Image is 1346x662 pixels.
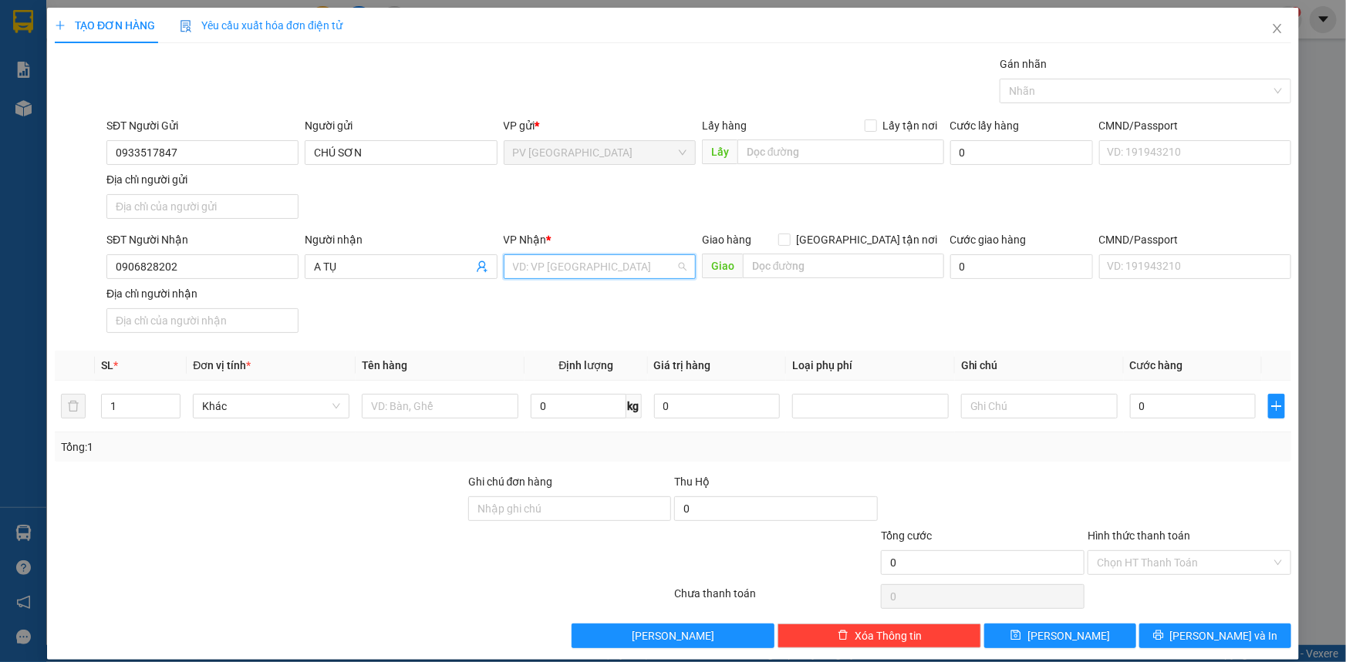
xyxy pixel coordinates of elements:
[702,234,751,246] span: Giao hàng
[838,630,848,642] span: delete
[504,117,696,134] div: VP gửi
[626,394,642,418] span: kg
[786,351,955,381] th: Loại phụ phí
[1139,623,1291,648] button: printer[PERSON_NAME] và In
[1000,58,1047,70] label: Gán nhãn
[468,496,672,521] input: Ghi chú đơn hàng
[193,359,251,371] span: Đơn vị tính
[743,254,944,278] input: Dọc đường
[950,140,1093,165] input: Cước lấy hàng
[106,117,299,134] div: SĐT Người Gửi
[468,475,553,488] label: Ghi chú đơn hàng
[1088,529,1190,542] label: Hình thức thanh toán
[513,141,686,164] span: PV Phước Đông
[1256,8,1299,51] button: Close
[632,627,714,644] span: [PERSON_NAME]
[106,308,299,333] input: Địa chỉ của người nhận
[950,254,1093,279] input: Cước giao hàng
[674,475,710,488] span: Thu Hộ
[881,529,932,542] span: Tổng cước
[180,19,342,32] span: Yêu cầu xuất hóa đơn điện tử
[305,117,497,134] div: Người gửi
[1269,400,1284,412] span: plus
[19,19,96,96] img: logo.jpg
[61,394,86,418] button: delete
[1099,231,1291,248] div: CMND/Passport
[702,119,747,132] span: Lấy hàng
[1268,394,1285,418] button: plus
[202,395,340,418] span: Khác
[1099,117,1291,134] div: CMND/Passport
[702,139,737,164] span: Lấy
[106,285,299,302] div: Địa chỉ người nhận
[702,254,743,278] span: Giao
[305,231,497,248] div: Người nhận
[504,234,547,246] span: VP Nhận
[1027,627,1110,644] span: [PERSON_NAME]
[877,117,944,134] span: Lấy tận nơi
[144,57,645,76] li: Hotline: 1900 8153
[106,171,299,188] div: Địa chỉ người gửi
[1010,630,1021,642] span: save
[654,359,711,371] span: Giá trị hàng
[362,359,407,371] span: Tên hàng
[106,231,299,248] div: SĐT Người Nhận
[61,439,520,455] div: Tổng: 1
[19,112,230,163] b: GỬI : PV [GEOGRAPHIC_DATA]
[572,623,775,648] button: [PERSON_NAME]
[1153,630,1164,642] span: printer
[101,359,113,371] span: SL
[55,20,66,31] span: plus
[791,231,944,248] span: [GEOGRAPHIC_DATA] tận nơi
[106,194,299,219] input: Địa chỉ của người gửi
[1170,627,1278,644] span: [PERSON_NAME] và In
[1271,22,1284,35] span: close
[476,260,488,273] span: user-add
[950,234,1027,246] label: Cước giao hàng
[778,623,981,648] button: deleteXóa Thông tin
[558,359,613,371] span: Định lượng
[984,623,1136,648] button: save[PERSON_NAME]
[362,394,518,418] input: VD: Bàn, Ghế
[654,394,780,418] input: 0
[855,627,922,644] span: Xóa Thông tin
[1130,359,1183,371] span: Cước hàng
[55,19,155,32] span: TẠO ĐƠN HÀNG
[961,394,1118,418] input: Ghi Chú
[144,38,645,57] li: [STREET_ADDRESS][PERSON_NAME]. [GEOGRAPHIC_DATA], Tỉnh [GEOGRAPHIC_DATA]
[673,585,880,612] div: Chưa thanh toán
[950,119,1020,132] label: Cước lấy hàng
[737,139,944,164] input: Dọc đường
[180,20,192,32] img: icon
[955,351,1124,381] th: Ghi chú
